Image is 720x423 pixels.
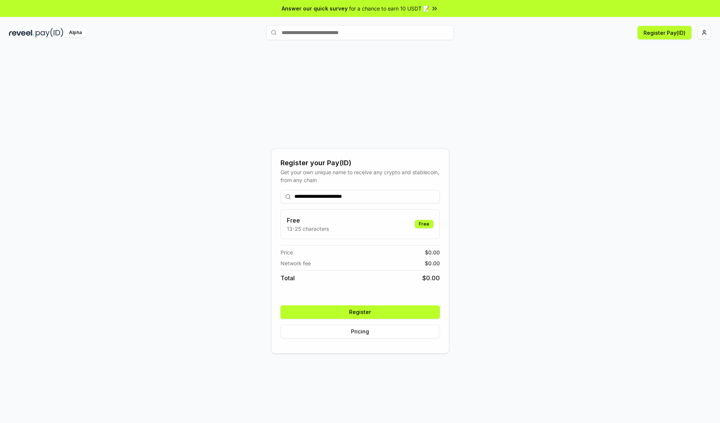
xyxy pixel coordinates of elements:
[282,4,348,12] span: Answer our quick survey
[280,274,295,282] span: Total
[287,216,329,225] h3: Free
[65,28,86,37] div: Alpha
[349,4,429,12] span: for a chance to earn 10 USDT 📝
[422,274,440,282] span: $ 0.00
[287,225,329,233] p: 13-25 characters
[9,28,34,37] img: reveel_dark
[280,325,440,338] button: Pricing
[425,259,440,267] span: $ 0.00
[415,220,433,228] div: Free
[36,28,63,37] img: pay_id
[280,248,293,256] span: Price
[637,26,691,39] button: Register Pay(ID)
[280,259,311,267] span: Network fee
[280,158,440,168] div: Register your Pay(ID)
[425,248,440,256] span: $ 0.00
[280,168,440,184] div: Get your own unique name to receive any crypto and stablecoin, from any chain
[280,305,440,319] button: Register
